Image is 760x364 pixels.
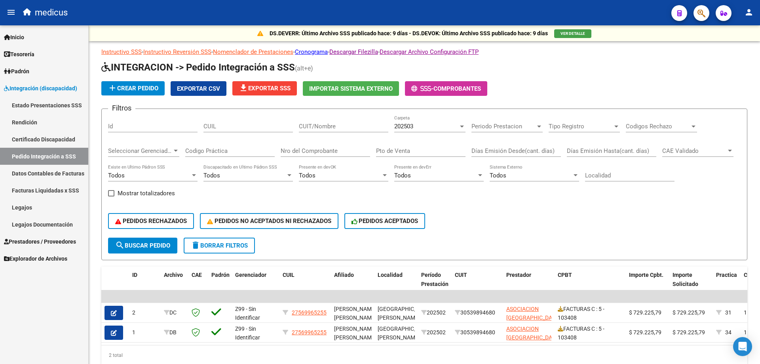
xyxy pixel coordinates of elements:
span: PEDIDOS NO ACEPTADOS NI RECHAZADOS [207,217,331,225]
datatable-header-cell: Importe Cpbt. [626,267,669,301]
mat-icon: delete [191,240,200,250]
span: Borrar Filtros [191,242,248,249]
button: VER DETALLE [554,29,591,38]
h3: Filtros [108,103,135,114]
button: Exportar CSV [171,81,226,96]
button: -Comprobantes [405,81,487,96]
datatable-header-cell: Período Prestación [418,267,452,301]
span: Z99 - Sin Identificar [235,306,260,321]
span: Exportar CSV [177,85,220,92]
span: Importar Sistema Externo [309,85,393,92]
span: Inicio [4,33,24,42]
button: PEDIDOS RECHAZADOS [108,213,194,229]
div: DC [164,308,185,317]
datatable-header-cell: CPBT [555,267,626,301]
span: Todos [108,172,125,179]
span: 27569965255 [292,329,327,335]
span: Localidad [378,272,403,278]
datatable-header-cell: CUIT [452,267,503,301]
span: Mostrar totalizadores [118,189,175,198]
div: 1 [132,328,158,337]
datatable-header-cell: CUIL [279,267,331,301]
span: 27569965255 [292,309,327,316]
span: - [411,85,433,92]
span: Padrón [211,272,230,278]
datatable-header-cell: Localidad [374,267,418,301]
span: $ 729.225,79 [629,309,661,316]
span: Explorador de Archivos [4,254,67,263]
span: Tesorería [4,50,34,59]
datatable-header-cell: CAE [188,267,208,301]
datatable-header-cell: Afiliado [331,267,374,301]
datatable-header-cell: Prestador [503,267,555,301]
button: Importar Sistema Externo [303,81,399,96]
mat-icon: file_download [239,83,248,93]
span: Importe Solicitado [673,272,698,287]
span: $ 729.225,79 [629,329,661,335]
datatable-header-cell: Importe Solicitado [669,267,713,301]
span: Afiliado [334,272,354,278]
p: DS.DEVERR: Último Archivo SSS publicado hace: 9 días - DS.DEVOK: Último Archivo SSS publicado hac... [270,29,548,38]
span: Buscar Pedido [115,242,170,249]
span: CAE [192,272,202,278]
span: Gerenciador [235,272,266,278]
span: VER DETALLE [560,31,585,36]
button: PEDIDOS ACEPTADOS [344,213,426,229]
span: Periodo Prestacion [471,123,536,130]
span: Comprobantes [433,85,481,92]
datatable-header-cell: Gerenciador [232,267,279,301]
a: Descargar Archivo Configuración FTP [380,48,479,55]
div: 202502 [421,308,448,317]
span: [PERSON_NAME] [PERSON_NAME] , - [334,306,376,330]
span: $ 729.225,79 [673,309,705,316]
button: Buscar Pedido [108,238,177,253]
a: Instructivo SSS [101,48,142,55]
mat-icon: add [108,83,117,93]
span: ID [132,272,137,278]
span: ASOCIACION [GEOGRAPHIC_DATA][PERSON_NAME] [506,326,560,350]
span: medicus [35,4,68,21]
button: Exportar SSS [232,81,297,95]
span: Todos [394,172,411,179]
span: CPBT [558,272,572,278]
mat-icon: person [744,8,754,17]
span: Período Prestación [421,272,448,287]
span: [GEOGRAPHIC_DATA][PERSON_NAME] [378,306,431,321]
button: Borrar Filtros [184,238,255,253]
span: [GEOGRAPHIC_DATA][PERSON_NAME] [378,326,431,341]
a: Descargar Filezilla [329,48,378,55]
span: Padrón [4,67,29,76]
mat-icon: menu [6,8,16,17]
mat-icon: search [115,240,125,250]
span: Todos [203,172,220,179]
span: Seleccionar Gerenciador [108,147,172,154]
span: Prestadores / Proveedores [4,237,76,246]
span: [PERSON_NAME] [PERSON_NAME] , - [334,326,376,350]
span: 1 [744,329,747,335]
span: PEDIDOS ACEPTADOS [351,217,418,225]
div: FACTURAS C : 5 - 103408 [558,305,623,321]
span: 31 [725,309,731,316]
button: PEDIDOS NO ACEPTADOS NI RECHAZADOS [200,213,338,229]
span: ASOCIACION [GEOGRAPHIC_DATA][PERSON_NAME] [506,306,560,330]
div: FACTURAS C : 5 - 103408 [558,324,623,341]
div: 2 [132,308,158,317]
span: 1 [744,309,747,316]
div: 30539894680 [455,328,500,337]
span: 34 [725,329,731,335]
span: $ 729.225,79 [673,329,705,335]
span: Codigos Rechazo [626,123,690,130]
div: 202502 [421,328,448,337]
a: Nomenclador de Prestaciones [213,48,293,55]
span: CAE Validado [662,147,726,154]
span: Crear Pedido [108,85,158,92]
span: Tipo Registro [549,123,613,130]
datatable-header-cell: Archivo [161,267,188,301]
span: Prestador [506,272,531,278]
span: Archivo [164,272,183,278]
span: Todos [490,172,506,179]
span: Z99 - Sin Identificar [235,326,260,341]
span: CUIL [283,272,294,278]
span: INTEGRACION -> Pedido Integración a SSS [101,62,295,73]
span: 202503 [394,123,413,130]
